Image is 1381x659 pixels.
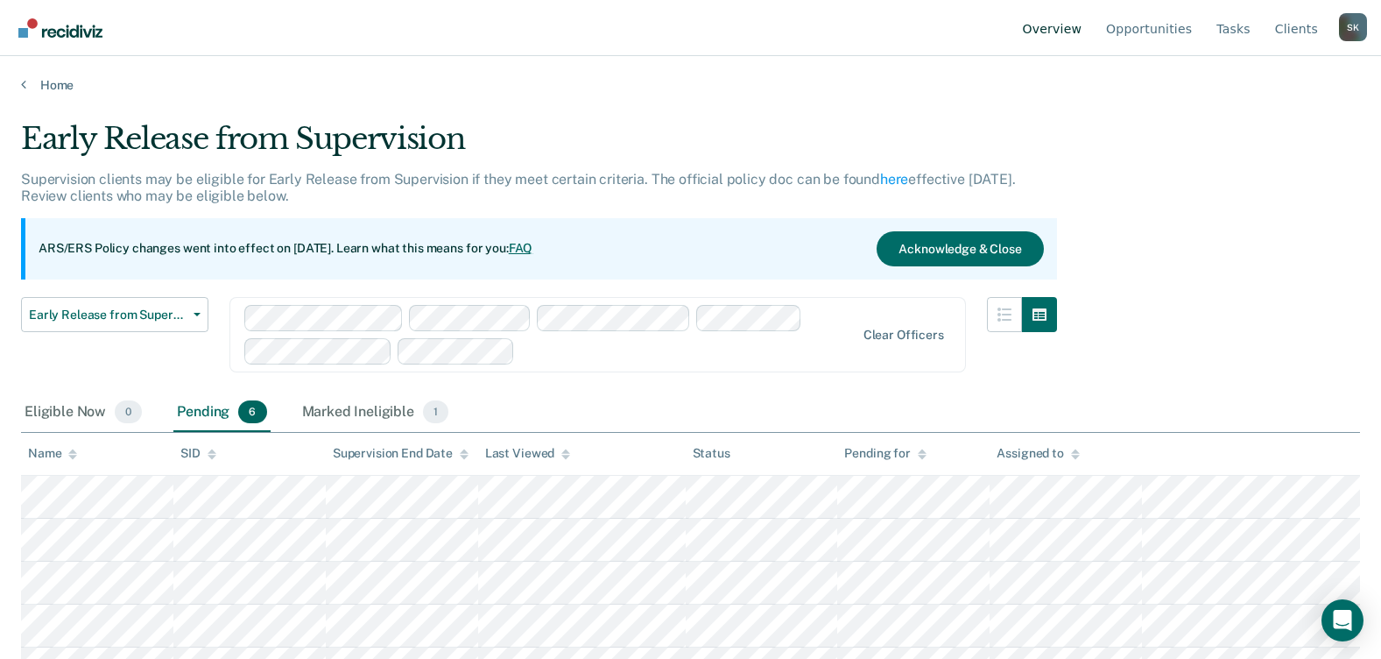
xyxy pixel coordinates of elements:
[115,400,142,423] span: 0
[28,446,77,461] div: Name
[21,77,1360,93] a: Home
[173,393,270,432] div: Pending6
[863,328,944,343] div: Clear officers
[1339,13,1367,41] button: Profile dropdown button
[509,241,533,255] a: FAQ
[18,18,102,38] img: Recidiviz
[238,400,266,423] span: 6
[844,446,926,461] div: Pending for
[693,446,730,461] div: Status
[333,446,469,461] div: Supervision End Date
[485,446,570,461] div: Last Viewed
[21,121,1057,171] div: Early Release from Supervision
[21,393,145,432] div: Eligible Now0
[997,446,1079,461] div: Assigned to
[1321,599,1363,641] div: Open Intercom Messenger
[180,446,216,461] div: SID
[21,297,208,332] button: Early Release from Supervision
[21,171,1016,204] p: Supervision clients may be eligible for Early Release from Supervision if they meet certain crite...
[880,171,908,188] a: here
[29,308,187,322] span: Early Release from Supervision
[39,240,532,258] p: ARS/ERS Policy changes went into effect on [DATE]. Learn what this means for you:
[423,400,448,423] span: 1
[299,393,453,432] div: Marked Ineligible1
[877,231,1043,266] button: Acknowledge & Close
[1339,13,1367,41] div: S K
